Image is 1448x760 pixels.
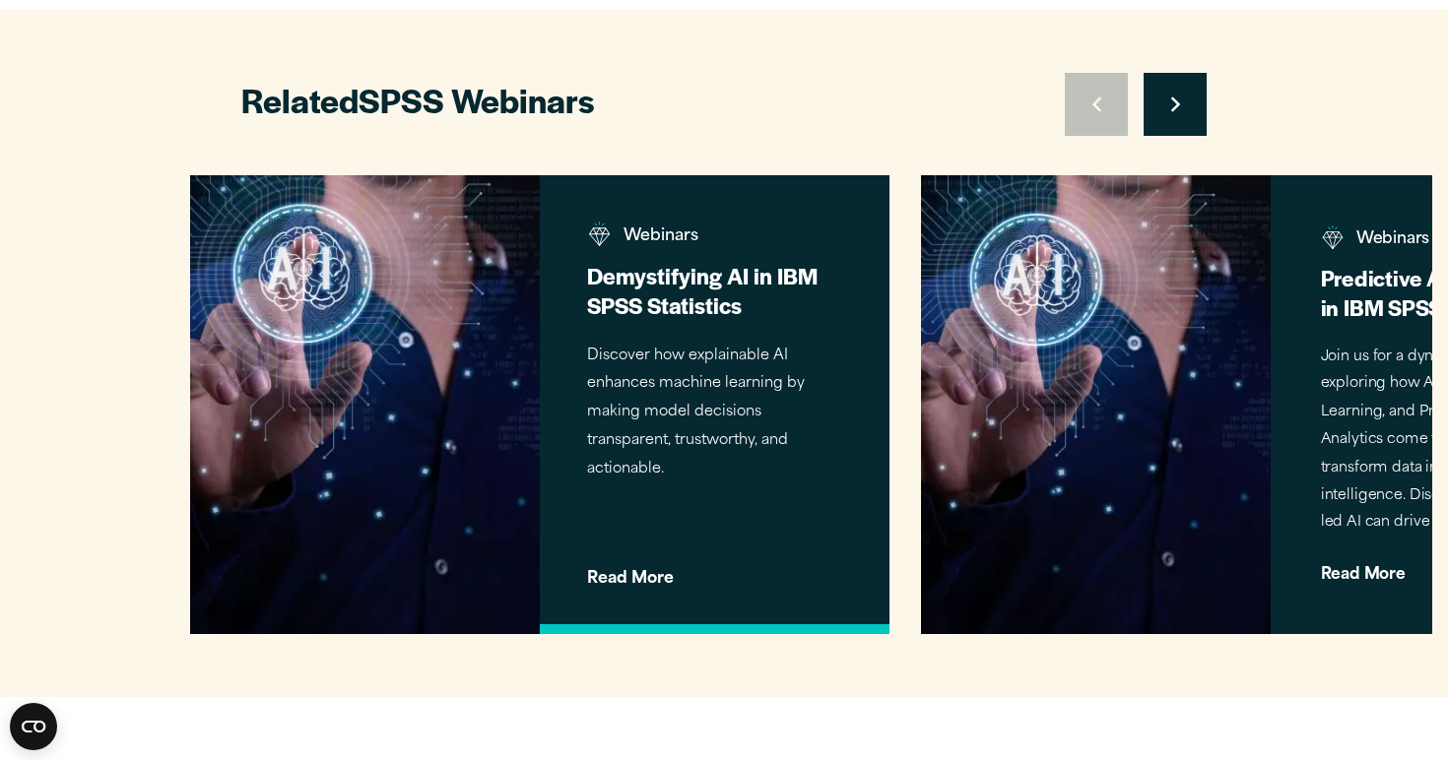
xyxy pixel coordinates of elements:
[1320,225,1345,250] img: negative core excellence
[483,2,543,17] span: Last name
[5,332,18,345] input: I agree to allow Version 1 to store and process my data and to send communications.*
[1171,96,1180,112] svg: Right pointing chevron
[587,261,842,320] h3: Demystifying AI in IBM SPSS Statistics
[1144,73,1207,136] button: Move to next slide
[587,343,842,484] p: Discover how explainable AI enhances machine learning by making model decisions transparent, trus...
[10,703,57,750] button: Open CMP widget
[241,78,931,122] h2: Related
[483,163,527,178] span: Job title
[359,76,595,123] strong: SPSS Webinars
[543,364,627,380] a: Privacy Policy
[25,330,545,346] p: I agree to allow Version 1 to store and process my data and to send communications.
[587,222,842,256] span: Webinars
[190,175,889,634] a: negative core excellence positive core excellenceWebinars Demystifying AI in IBM SPSS Statistics ...
[587,555,842,587] span: Read More
[587,222,612,246] img: negative core excellence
